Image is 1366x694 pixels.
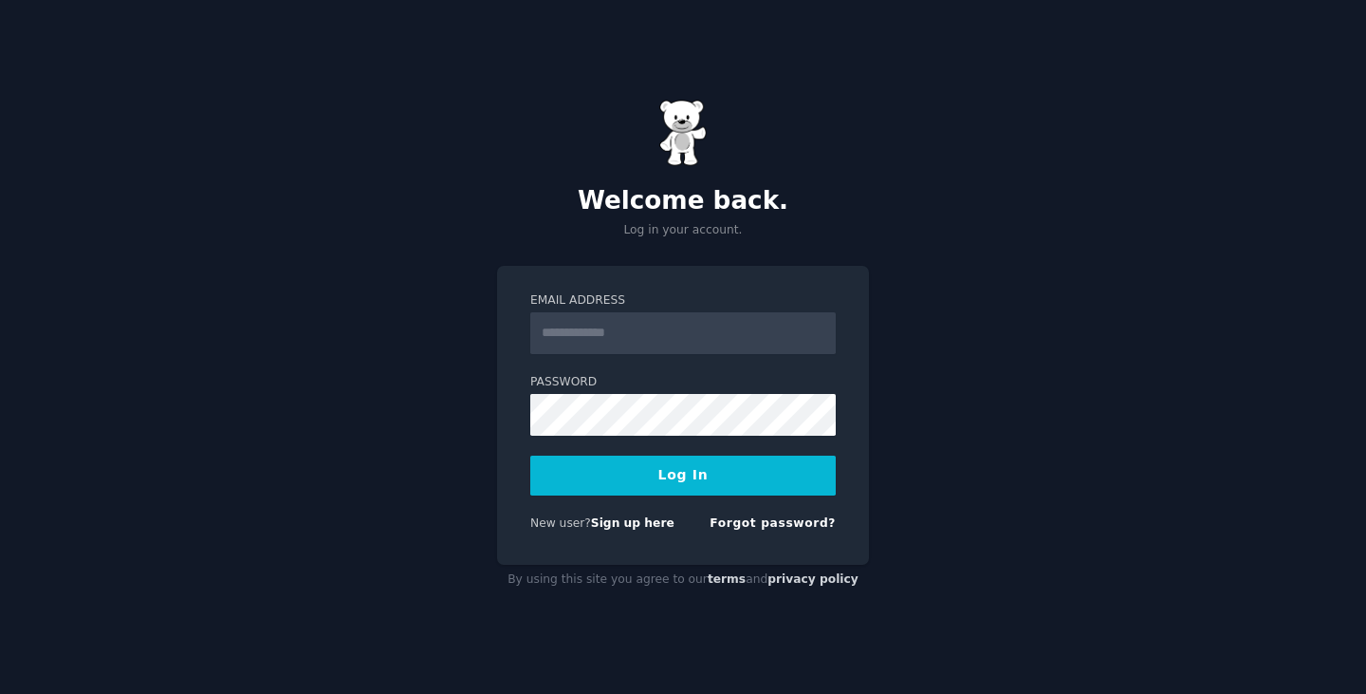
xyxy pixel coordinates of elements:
[530,374,836,391] label: Password
[497,565,869,595] div: By using this site you agree to our and
[530,292,836,309] label: Email Address
[497,222,869,239] p: Log in your account.
[591,516,674,530] a: Sign up here
[530,456,836,496] button: Log In
[659,100,707,166] img: Gummy Bear
[530,516,591,530] span: New user?
[710,516,836,530] a: Forgot password?
[497,186,869,216] h2: Welcome back.
[708,572,746,586] a: terms
[767,572,858,586] a: privacy policy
